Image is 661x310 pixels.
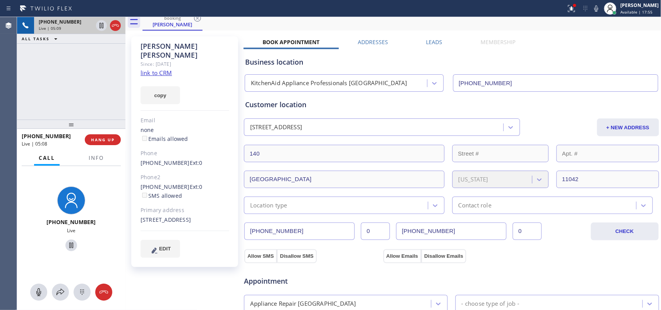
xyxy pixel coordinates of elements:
[39,26,61,31] span: Live | 05:09
[452,145,549,162] input: Street #
[22,36,50,41] span: ALL TASKS
[244,249,277,263] button: Allow SMS
[244,171,445,188] input: City
[110,20,121,31] button: Hang up
[52,284,69,301] button: Open directory
[95,284,112,301] button: Hang up
[396,223,506,240] input: Phone Number 2
[141,69,172,77] a: link to CRM
[141,240,180,258] button: EDIT
[141,42,229,60] div: [PERSON_NAME] [PERSON_NAME]
[142,136,147,141] input: Emails allowed
[250,123,302,132] div: [STREET_ADDRESS]
[39,19,81,25] span: [PHONE_NUMBER]
[141,116,229,125] div: Email
[67,227,76,234] span: Live
[421,249,467,263] button: Disallow Emails
[30,284,47,301] button: Mute
[620,2,659,9] div: [PERSON_NAME]
[141,86,180,104] button: copy
[141,159,190,166] a: [PHONE_NUMBER]
[141,173,229,182] div: Phone2
[556,171,659,188] input: ZIP
[244,276,381,286] span: Appointment
[47,218,96,226] span: [PHONE_NUMBER]
[141,126,229,144] div: none
[141,135,188,142] label: Emails allowed
[84,151,108,166] button: Info
[143,13,202,30] div: Girish bhalla
[597,118,659,136] button: + NEW ADDRESS
[143,15,202,21] div: booking
[620,9,652,15] span: Available | 17:55
[481,38,515,46] label: Membership
[591,223,659,240] button: CHECK
[141,206,229,215] div: Primary address
[245,57,658,67] div: Business location
[34,151,60,166] button: Call
[89,154,104,161] span: Info
[22,140,47,147] span: Live | 05:08
[513,223,542,240] input: Ext. 2
[277,249,317,263] button: Disallow SMS
[591,3,602,14] button: Mute
[251,79,407,88] div: KitchenAid Appliance Professionals [GEOGRAPHIC_DATA]
[159,246,171,252] span: EDIT
[426,38,443,46] label: Leads
[462,299,519,308] div: - choose type of job -
[250,201,287,210] div: Location type
[244,223,355,240] input: Phone Number
[190,159,203,166] span: Ext: 0
[244,145,445,162] input: Address
[85,134,121,145] button: HANG UP
[383,249,421,263] button: Allow Emails
[91,137,115,142] span: HANG UP
[190,183,203,190] span: Ext: 0
[141,192,182,199] label: SMS allowed
[141,183,190,190] a: [PHONE_NUMBER]
[361,223,390,240] input: Ext.
[263,38,319,46] label: Book Appointment
[141,216,229,224] div: [STREET_ADDRESS]
[96,20,107,31] button: Hold Customer
[141,149,229,158] div: Phone
[250,299,356,308] div: Appliance Repair [GEOGRAPHIC_DATA]
[65,240,77,251] button: Hold Customer
[22,132,71,140] span: [PHONE_NUMBER]
[556,145,659,162] input: Apt. #
[74,284,91,301] button: Open dialpad
[453,74,658,92] input: Phone Number
[142,193,147,198] input: SMS allowed
[39,154,55,161] span: Call
[141,60,229,69] div: Since: [DATE]
[143,21,202,28] div: [PERSON_NAME]
[358,38,388,46] label: Addresses
[458,201,491,210] div: Contact role
[245,99,658,110] div: Customer location
[17,34,65,43] button: ALL TASKS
